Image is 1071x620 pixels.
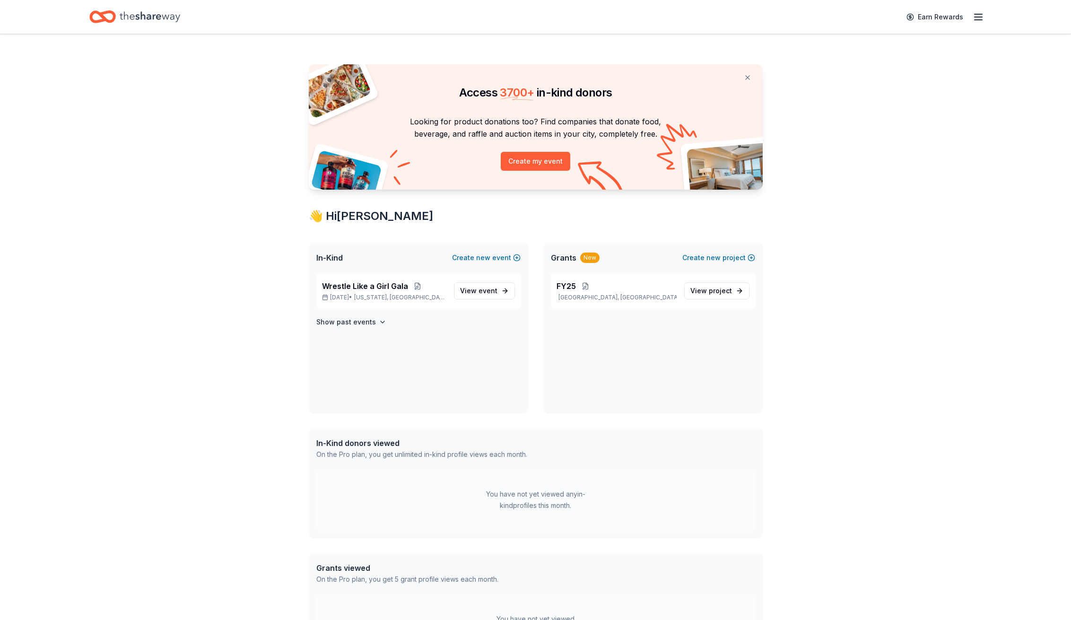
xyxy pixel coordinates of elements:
img: Pizza [298,59,372,119]
span: event [479,287,497,295]
p: [GEOGRAPHIC_DATA], [GEOGRAPHIC_DATA] [557,294,677,301]
span: In-Kind [316,252,343,263]
img: Curvy arrow [578,161,625,197]
p: [DATE] • [322,294,446,301]
div: On the Pro plan, you get 5 grant profile views each month. [316,574,498,585]
span: Wrestle Like a Girl Gala [322,280,408,292]
a: Earn Rewards [901,9,969,26]
span: new [706,252,721,263]
div: On the Pro plan, you get unlimited in-kind profile views each month. [316,449,527,460]
div: You have not yet viewed any in-kind profiles this month. [477,489,595,511]
span: FY25 [557,280,576,292]
div: Grants viewed [316,562,498,574]
span: Access in-kind donors [459,86,612,99]
span: View [690,285,732,297]
button: Createnewevent [452,252,521,263]
a: Home [89,6,180,28]
span: 3700 + [500,86,534,99]
button: Create my event [501,152,570,171]
h4: Show past events [316,316,376,328]
span: new [476,252,490,263]
button: Show past events [316,316,386,328]
p: Looking for product donations too? Find companies that donate food, beverage, and raffle and auct... [320,115,751,140]
a: View project [684,282,749,299]
span: project [709,287,732,295]
button: Createnewproject [682,252,755,263]
div: 👋 Hi [PERSON_NAME] [309,209,763,224]
a: View event [454,282,515,299]
div: New [580,253,600,263]
span: View [460,285,497,297]
span: Grants [551,252,576,263]
span: [US_STATE], [GEOGRAPHIC_DATA] [354,294,446,301]
div: In-Kind donors viewed [316,437,527,449]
